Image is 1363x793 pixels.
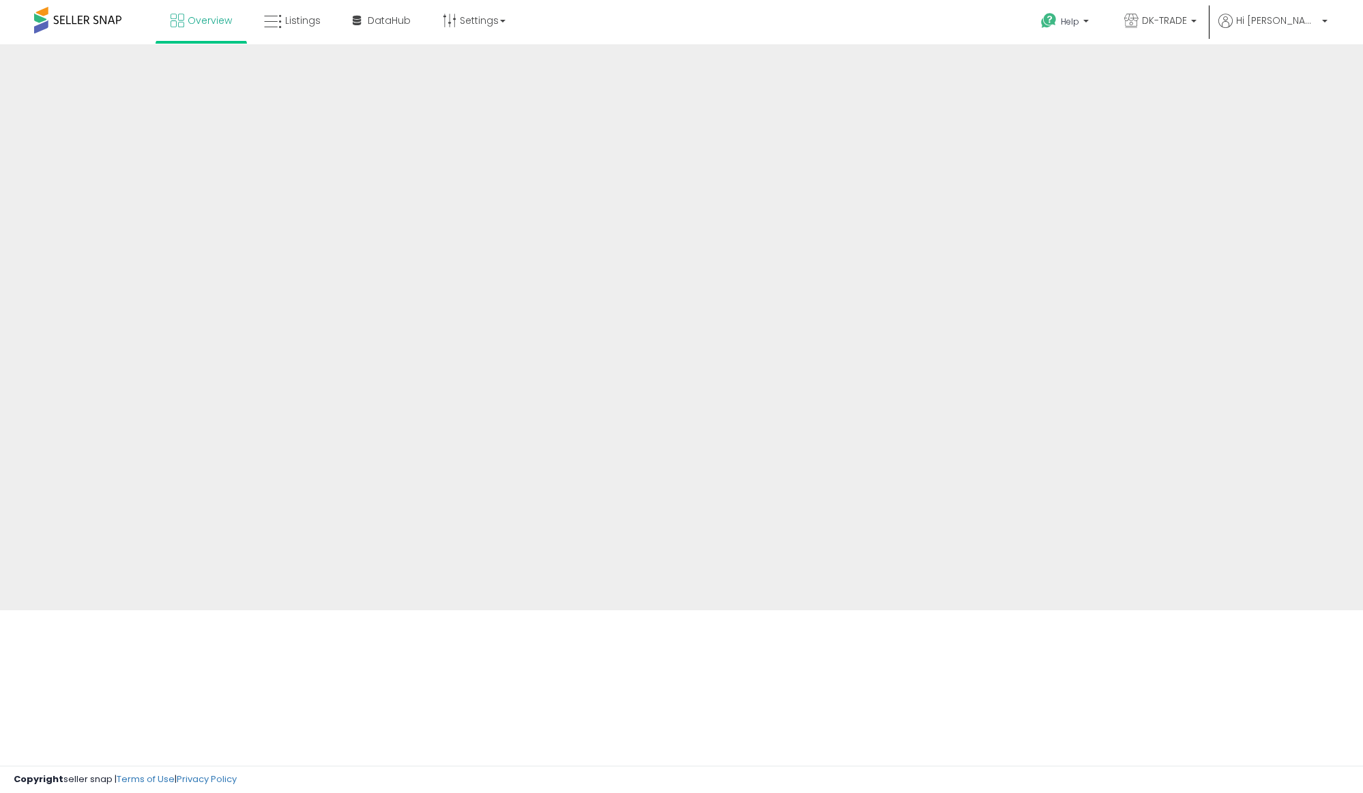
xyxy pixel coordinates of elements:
a: Hi [PERSON_NAME] [1218,14,1328,44]
span: Help [1061,16,1079,27]
span: DK-TRADE [1142,14,1187,27]
span: Listings [285,14,321,27]
span: DataHub [368,14,411,27]
span: Overview [188,14,232,27]
span: Hi [PERSON_NAME] [1236,14,1318,27]
i: Get Help [1040,12,1057,29]
a: Help [1030,2,1102,44]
